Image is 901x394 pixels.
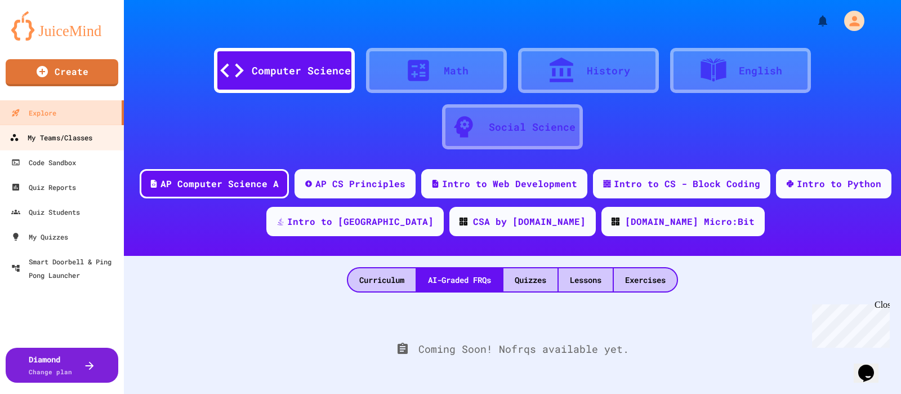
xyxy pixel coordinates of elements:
div: Computer Science [252,63,351,78]
div: Diamond [29,353,72,377]
img: CODE_logo_RGB.png [460,218,467,225]
div: Explore [11,106,56,119]
div: AP Computer Science A [160,177,279,191]
div: English [739,63,782,78]
div: AP CS Principles [315,177,405,191]
div: CSA by [DOMAIN_NAME] [473,215,586,228]
div: Quizzes [503,268,557,291]
div: My Notifications [795,11,832,30]
div: [DOMAIN_NAME] Micro:Bit [625,215,755,228]
img: CODE_logo_RGB.png [612,218,619,225]
div: Math [444,63,469,78]
img: logo-orange.svg [11,11,113,41]
div: My Quizzes [11,230,68,244]
button: DiamondChange plan [6,348,118,383]
div: AI-Graded FRQs [417,268,502,291]
span: Coming Soon! No frq s available yet. [418,342,629,357]
div: Intro to [GEOGRAPHIC_DATA] [287,215,434,228]
div: Intro to Python [797,177,881,191]
div: Quiz Reports [11,180,76,194]
div: My Account [832,8,867,34]
div: Intro to Web Development [442,177,577,191]
div: Intro to CS - Block Coding [614,177,760,191]
a: Create [6,59,118,86]
div: Chat with us now!Close [5,5,78,72]
div: Social Science [489,119,576,135]
div: Smart Doorbell & Ping Pong Launcher [11,255,119,282]
span: Change plan [29,368,72,376]
div: My Teams/Classes [10,131,92,145]
div: Curriculum [348,268,416,291]
div: History [587,63,630,78]
div: Lessons [559,268,613,291]
iframe: chat widget [808,300,890,348]
div: Code Sandbox [11,156,76,169]
iframe: chat widget [854,349,890,383]
div: Quiz Students [11,205,80,219]
div: Exercises [614,268,677,291]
